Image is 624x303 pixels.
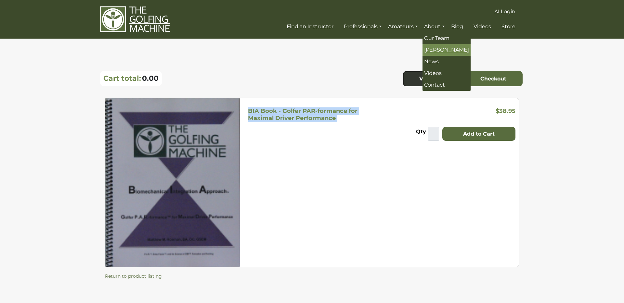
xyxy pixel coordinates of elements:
[422,56,471,67] a: News
[442,127,515,141] button: Add to Cart
[422,32,471,91] ul: About
[424,70,442,76] span: Videos
[142,74,159,83] span: 0.00
[424,35,449,41] span: Our Team
[424,82,445,88] span: Contact
[285,21,335,32] a: Find an Instructor
[500,21,517,32] a: Store
[100,6,170,33] img: The Golfing Machine
[424,58,439,65] span: News
[422,79,471,91] a: Contact
[287,23,333,30] span: Find an Instructor
[416,127,426,138] label: Qty
[449,21,465,32] a: Blog
[403,71,461,87] a: View cart
[424,47,469,53] span: [PERSON_NAME]
[105,98,240,267] img: BIA Book - Golfer PAR-formance for Maximal Driver Performance
[501,23,515,30] span: Store
[422,32,471,44] a: Our Team
[386,21,419,32] a: Amateurs
[103,74,141,83] p: Cart total:
[474,23,491,30] span: Videos
[248,107,357,122] h5: BIA Book - Golfer PAR-formance for Maximal Driver Performance
[451,23,463,30] span: Blog
[422,67,471,79] a: Videos
[496,108,515,117] h3: $38.95
[105,273,162,279] a: Return to product listing
[342,21,383,32] a: Professionals
[464,71,523,87] a: Checkout
[494,8,515,15] span: AI Login
[493,6,517,18] a: AI Login
[422,21,446,32] a: About
[422,44,471,56] a: [PERSON_NAME]
[472,21,493,32] a: Videos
